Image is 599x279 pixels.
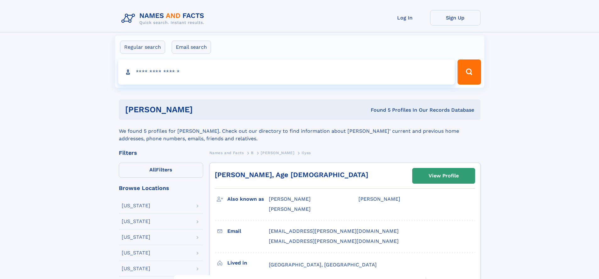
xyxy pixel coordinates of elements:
[251,149,254,157] a: B
[269,228,399,234] span: [EMAIL_ADDRESS][PERSON_NAME][DOMAIN_NAME]
[251,151,254,155] span: B
[149,167,156,173] span: All
[261,151,294,155] span: [PERSON_NAME]
[269,196,311,202] span: [PERSON_NAME]
[122,250,150,255] div: [US_STATE]
[122,219,150,224] div: [US_STATE]
[118,59,455,85] input: search input
[215,171,368,179] a: [PERSON_NAME], Age [DEMOGRAPHIC_DATA]
[282,107,474,114] div: Found 5 Profiles In Our Records Database
[380,10,430,25] a: Log In
[119,120,480,142] div: We found 5 profiles for [PERSON_NAME]. Check out our directory to find information about [PERSON_...
[119,185,203,191] div: Browse Locations
[125,106,282,114] h1: [PERSON_NAME]
[122,203,150,208] div: [US_STATE]
[227,258,269,268] h3: Lived in
[119,10,209,27] img: Logo Names and Facts
[209,149,244,157] a: Names and Facts
[430,10,480,25] a: Sign Up
[227,226,269,237] h3: Email
[302,151,311,155] span: Ilyas
[269,206,311,212] span: [PERSON_NAME]
[458,59,481,85] button: Search Button
[358,196,400,202] span: [PERSON_NAME]
[227,194,269,204] h3: Also known as
[122,266,150,271] div: [US_STATE]
[120,41,165,54] label: Regular search
[413,168,475,183] a: View Profile
[261,149,294,157] a: [PERSON_NAME]
[119,163,203,178] label: Filters
[172,41,211,54] label: Email search
[269,262,377,268] span: [GEOGRAPHIC_DATA], [GEOGRAPHIC_DATA]
[269,238,399,244] span: [EMAIL_ADDRESS][PERSON_NAME][DOMAIN_NAME]
[122,235,150,240] div: [US_STATE]
[119,150,203,156] div: Filters
[429,169,459,183] div: View Profile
